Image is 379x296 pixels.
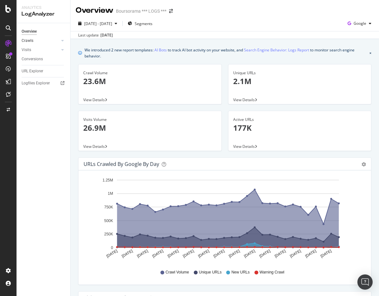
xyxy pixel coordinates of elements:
span: Google [354,21,366,26]
div: Unique URLs [233,70,367,76]
text: [DATE] [136,249,149,259]
text: 0 [111,246,113,250]
span: Warning Crawl [260,270,284,275]
a: Logfiles Explorer [22,80,66,87]
div: Visits Volume [83,117,217,122]
div: URLs Crawled by Google by day [84,161,159,167]
span: View Details [233,97,255,102]
div: Visits [22,47,31,53]
a: Visits [22,47,59,53]
div: [DATE] [100,32,113,38]
text: [DATE] [304,249,317,259]
div: Last update [78,32,113,38]
div: Conversions [22,56,43,62]
a: AI Bots [154,47,167,53]
div: Crawl Volume [83,70,217,76]
div: Overview [76,5,113,16]
span: [DATE] - [DATE] [84,21,112,26]
a: URL Explorer [22,68,66,75]
span: New URLs [231,270,249,275]
span: Unique URLs [199,270,221,275]
a: Overview [22,28,66,35]
text: [DATE] [320,249,332,259]
div: gear [362,162,366,167]
span: View Details [83,97,105,102]
svg: A chart. [84,175,361,264]
div: arrow-right-arrow-left [169,9,173,13]
text: 1M [108,192,113,196]
text: [DATE] [197,249,210,259]
div: Open Intercom Messenger [357,274,373,290]
text: [DATE] [152,249,164,259]
p: 23.6M [83,76,217,87]
text: [DATE] [213,249,225,259]
p: 2.1M [233,76,367,87]
span: View Details [233,144,255,149]
div: We introduced 2 new report templates: to track AI bot activity on your website, and to monitor se... [85,47,367,59]
div: Analytics [22,5,65,10]
text: [DATE] [289,249,302,259]
p: 26.9M [83,122,217,133]
div: Active URLs [233,117,367,122]
text: [DATE] [228,249,240,259]
div: Overview [22,28,37,35]
span: View Details [83,144,105,149]
div: Logfiles Explorer [22,80,50,87]
text: [DATE] [105,249,118,259]
div: info banner [78,47,371,59]
div: LogAnalyzer [22,10,65,18]
a: Search Engine Behavior: Logs Report [244,47,309,53]
button: Google [345,18,374,29]
span: Segments [135,21,152,26]
text: 250K [104,232,113,236]
text: [DATE] [121,249,134,259]
text: 500K [104,219,113,223]
span: Crawl Volume [166,270,189,275]
text: [DATE] [259,249,271,259]
button: Segments [125,18,155,29]
div: Crawls [22,37,33,44]
text: [DATE] [243,249,256,259]
text: [DATE] [274,249,287,259]
text: [DATE] [167,249,179,259]
text: 1.25M [103,178,113,182]
p: 177K [233,122,367,133]
text: [DATE] [182,249,195,259]
a: Crawls [22,37,59,44]
a: Conversions [22,56,66,62]
text: 750K [104,205,113,209]
button: [DATE] - [DATE] [76,18,120,29]
button: close banner [368,45,373,60]
div: URL Explorer [22,68,43,75]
